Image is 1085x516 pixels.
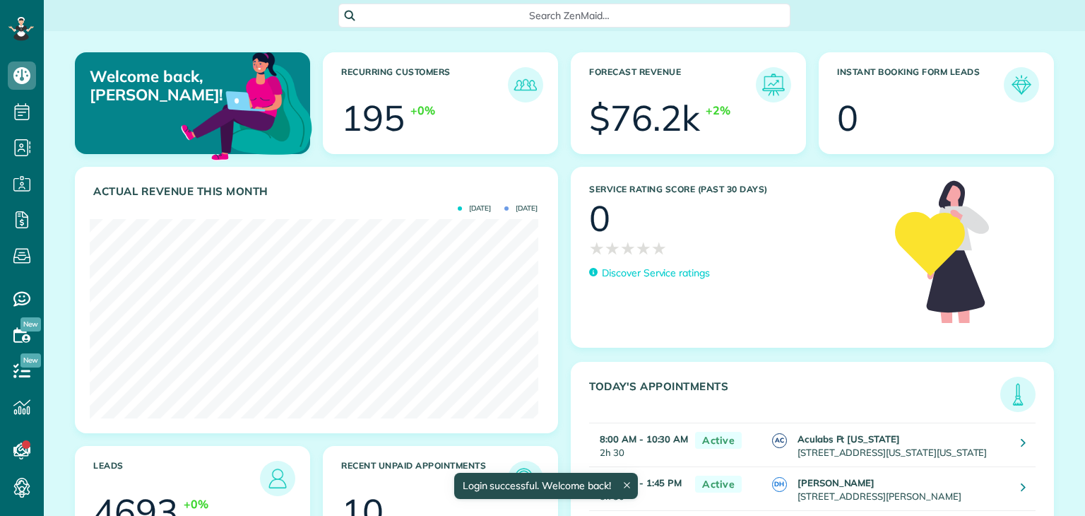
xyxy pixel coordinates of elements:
[600,477,682,488] strong: 8:15 AM - 1:45 PM
[589,67,756,102] h3: Forecast Revenue
[695,476,742,493] span: Active
[772,477,787,492] span: DH
[636,236,651,261] span: ★
[798,433,900,445] strong: Aculabs Ft [US_STATE]
[341,100,405,136] div: 195
[341,461,508,496] h3: Recent unpaid appointments
[93,461,260,496] h3: Leads
[589,201,610,236] div: 0
[600,433,688,445] strong: 8:00 AM - 10:30 AM
[620,236,636,261] span: ★
[589,184,881,194] h3: Service Rating score (past 30 days)
[772,433,787,448] span: AC
[458,205,491,212] span: [DATE]
[178,36,315,173] img: dashboard_welcome-42a62b7d889689a78055ac9021e634bf52bae3f8056760290aed330b23ab8690.png
[511,464,540,493] img: icon_unpaid_appointments-47b8ce3997adf2238b356f14209ab4cced10bd1f174958f3ca8f1d0dd7fffeee.png
[263,464,292,493] img: icon_leads-1bed01f49abd5b7fead27621c3d59655bb73ed531f8eeb49469d10e621d6b896.png
[184,496,208,512] div: +0%
[341,67,508,102] h3: Recurring Customers
[695,432,742,450] span: Active
[1004,380,1032,409] img: icon_todays_appointments-901f7ab196bb0bea1936b74009e4eb5ffbc2d2711fa7634e0d609ed5ef32b18b.png
[589,380,1000,412] h3: Today's Appointments
[453,473,637,499] div: Login successful. Welcome back!
[504,205,538,212] span: [DATE]
[20,353,41,368] span: New
[589,100,700,136] div: $76.2k
[798,477,875,488] strong: [PERSON_NAME]
[837,100,858,136] div: 0
[589,467,688,510] td: 5h 30
[20,317,41,332] span: New
[602,266,710,281] p: Discover Service ratings
[837,67,1004,102] h3: Instant Booking Form Leads
[794,423,1010,467] td: [STREET_ADDRESS][US_STATE][US_STATE]
[589,236,605,261] span: ★
[589,266,710,281] a: Discover Service ratings
[90,67,234,105] p: Welcome back, [PERSON_NAME]!
[410,102,435,119] div: +0%
[511,71,540,99] img: icon_recurring_customers-cf858462ba22bcd05b5a5880d41d6543d210077de5bb9ebc9590e49fd87d84ed.png
[1007,71,1036,99] img: icon_form_leads-04211a6a04a5b2264e4ee56bc0799ec3eb69b7e499cbb523a139df1d13a81ae0.png
[706,102,730,119] div: +2%
[759,71,788,99] img: icon_forecast_revenue-8c13a41c7ed35a8dcfafea3cbb826a0462acb37728057bba2d056411b612bbbe.png
[605,236,620,261] span: ★
[651,236,667,261] span: ★
[93,185,543,198] h3: Actual Revenue this month
[794,467,1010,510] td: [STREET_ADDRESS][PERSON_NAME]
[589,423,688,467] td: 2h 30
